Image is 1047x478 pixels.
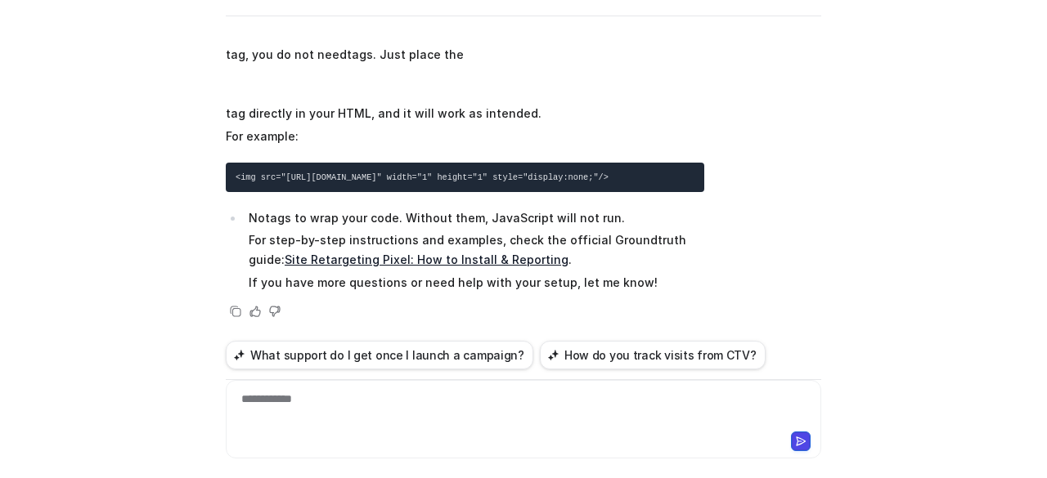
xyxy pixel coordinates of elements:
[226,127,704,146] p: For example:
[249,273,704,293] p: If you have more questions or need help with your setup, let me know!
[249,230,704,270] p: For step-by-step instructions and examples, check the official Groundtruth guide: .
[285,252,568,266] a: Site Retargeting Pixel: How to Install & Reporting
[226,341,533,369] button: What support do I get once I launch a campaign?
[244,208,704,293] li: No tags to wrap your code. Without them, JavaScript will not run.
[540,341,766,369] button: How do you track visits from CTV?
[236,172,609,182] code: <img src="[URL][DOMAIN_NAME]" width="1" height="1" style="display:none;"/>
